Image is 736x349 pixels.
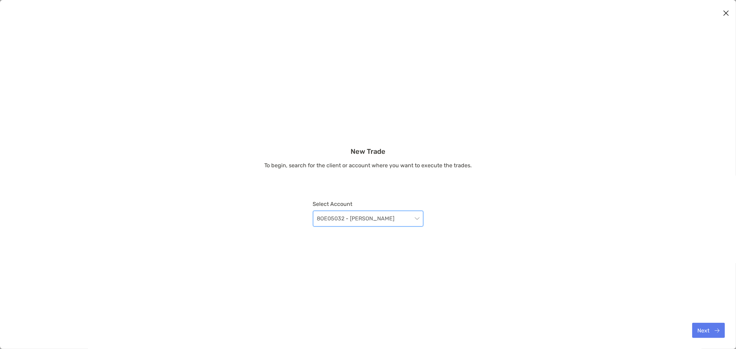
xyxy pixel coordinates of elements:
[264,161,472,170] p: To begin, search for the client or account where you want to execute the trades.
[317,211,419,226] span: 8OE05032 - Michael Kent
[313,201,423,207] label: Select Account
[692,323,725,338] button: Next
[264,147,472,156] h3: New Trade
[721,8,731,19] button: Close modal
